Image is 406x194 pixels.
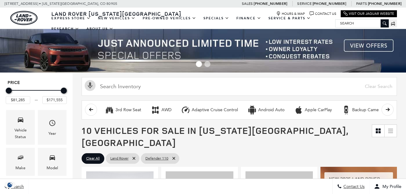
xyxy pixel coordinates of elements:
[94,13,139,24] a: New Vehicles
[369,179,406,194] button: Open user profile menu
[11,127,30,140] div: Vehicle Status
[181,105,190,115] div: Adaptive Cruise Control
[5,2,117,6] a: [STREET_ADDRESS] • [US_STATE][GEOGRAPHIC_DATA], CO 80905
[17,152,24,165] span: Make
[233,13,265,24] a: Finance
[161,107,171,113] div: AWD
[48,13,94,24] a: EXPRESS STORE
[8,80,65,86] h5: Price
[3,182,17,188] img: Opt-Out Icon
[258,107,284,113] div: Android Auto
[276,11,305,16] a: Hours & Map
[145,155,168,162] span: Defender 110
[291,104,335,116] button: Apple CarPlayApple CarPlay
[305,107,332,113] div: Apple CarPlay
[368,1,401,6] a: [PHONE_NUMBER]
[42,96,67,104] input: Maximum
[338,104,386,116] button: Backup CameraBackup Camera
[6,86,67,104] div: Price
[38,110,67,145] div: YearYear
[248,105,257,115] div: Android Auto
[244,104,288,116] button: Android AutoAndroid Auto
[336,20,388,27] input: Search
[382,104,394,116] button: scroll right
[6,96,30,104] input: Minimum
[297,2,311,6] span: Service
[148,104,175,116] button: AWDAWD
[139,13,200,24] a: Pre-Owned Vehicles
[200,13,233,24] a: Specials
[343,11,394,16] a: Visit Our Jaguar Website
[110,155,128,162] span: Land Rover
[17,115,24,127] span: Vehicle
[48,10,185,17] a: Land Rover [US_STATE][GEOGRAPHIC_DATA]
[3,182,17,188] section: Click to Open Cookie Consent Modal
[85,104,97,116] button: scroll left
[254,1,287,6] a: [PHONE_NUMBER]
[82,77,397,96] input: Search Inventory
[10,11,37,25] img: Land Rover
[48,13,335,34] nav: Main Navigation
[47,165,58,171] div: Model
[82,124,348,149] span: 10 Vehicles for Sale in [US_STATE][GEOGRAPHIC_DATA], [GEOGRAPHIC_DATA]
[313,1,346,6] a: [PHONE_NUMBER]
[310,11,336,16] a: Contact Us
[38,148,67,176] div: ModelModel
[242,2,253,6] span: Sales
[86,155,100,162] span: Clear All
[192,107,238,113] div: Adaptive Cruise Control
[15,165,25,171] div: Make
[10,11,37,25] a: land-rover
[51,10,181,17] span: Land Rover [US_STATE][GEOGRAPHIC_DATA]
[294,105,303,115] div: Apple CarPlay
[151,105,160,115] div: AWD
[85,80,96,91] svg: Click to toggle on voice search
[196,61,202,67] span: Go to slide 1
[115,107,141,113] div: 3rd Row Seat
[48,130,56,137] div: Year
[352,107,382,113] div: Backup Camera
[6,110,35,145] div: VehicleVehicle Status
[380,184,401,189] span: My Profile
[6,88,12,94] div: Minimum Price
[49,118,56,130] span: Year
[83,24,117,34] a: About Us
[342,184,365,189] span: Contact Us
[178,104,241,116] button: Adaptive Cruise ControlAdaptive Cruise Control
[49,152,56,165] span: Model
[204,61,210,67] span: Go to slide 2
[6,148,35,176] div: MakeMake
[265,13,314,24] a: Service & Parts
[48,24,83,34] a: Research
[105,105,114,115] div: 3rd Row Seat
[356,2,367,6] span: Parts
[61,88,67,94] div: Maximum Price
[102,104,145,116] button: 3rd Row Seat3rd Row Seat
[342,105,351,115] div: Backup Camera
